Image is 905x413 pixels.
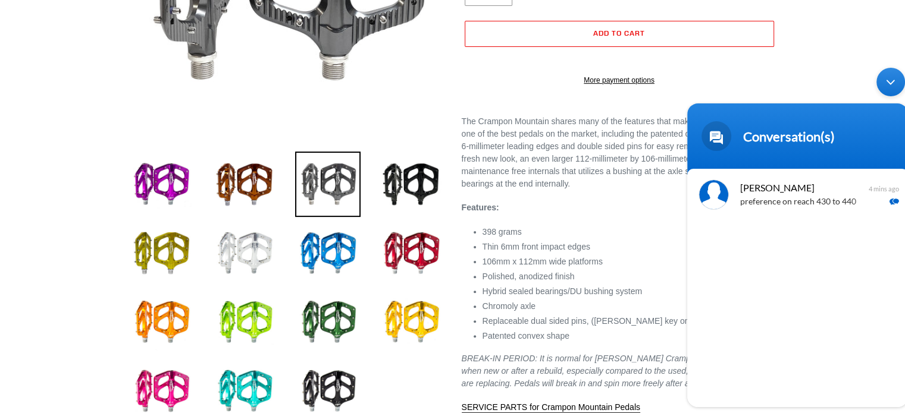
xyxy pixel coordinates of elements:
[462,402,640,413] a: SERVICE PARTS for Crampon Mountain Pedals
[462,203,499,212] strong: Features:
[483,285,777,298] li: Hybrid sealed bearings/DU bushing system
[295,152,361,217] img: Load image into Gallery viewer, grey
[483,256,777,268] li: 106mm x 112mm wide platforms
[378,152,444,217] img: Load image into Gallery viewer, stealth
[483,315,777,327] li: Replaceable dual sided pins, ([PERSON_NAME] key on both sides)
[483,270,777,283] li: Polished, anodized finish
[462,402,640,412] span: SERVICE PARTS for Crampon Mountain Pedals
[212,220,277,286] img: Load image into Gallery viewer, Silver
[593,29,645,37] span: Add to cart
[483,300,777,313] li: Chromoly axle
[212,289,277,355] img: Load image into Gallery viewer, fern-green
[129,220,194,286] img: Load image into Gallery viewer, gold
[483,226,777,238] li: 398 grams
[483,330,777,342] li: Patented convex shape
[465,75,774,86] a: More payment options
[465,21,774,47] button: Add to cart
[378,220,444,286] img: Load image into Gallery viewer, red
[462,115,777,190] p: The Crampon Mountain shares many of the features that make the Crampon Ultimate one of the best p...
[212,152,277,217] img: Load image into Gallery viewer, bronze
[129,152,194,217] img: Load image into Gallery viewer, purple
[295,220,361,286] img: Load image into Gallery viewer, blue
[378,289,444,355] img: Load image into Gallery viewer, gold
[295,289,361,355] img: Load image into Gallery viewer, PNW-green
[129,289,194,355] img: Load image into Gallery viewer, orange
[483,241,777,253] li: Thin 6mm front impact edges
[462,354,773,388] em: BREAK-IN PERIOD: It is normal for [PERSON_NAME] Crampon pedals to feel “stiff” when new or after ...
